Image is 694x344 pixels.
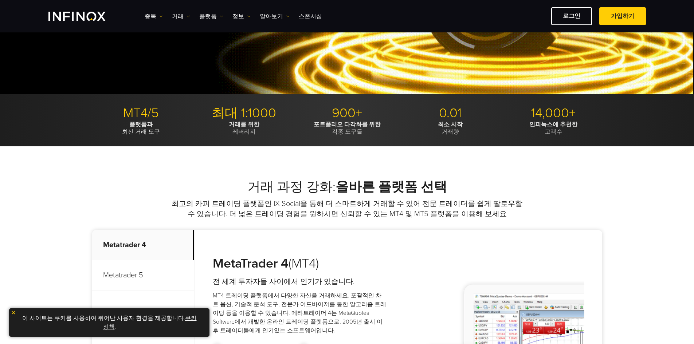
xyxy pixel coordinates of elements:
[599,7,646,25] a: 가입하기
[505,105,602,121] p: 14,000+
[129,121,153,128] strong: 플랫폼과
[92,121,190,135] p: 최신 거래 도구
[438,121,463,128] strong: 최소 시작
[92,260,194,290] p: Metatrader 5
[401,105,499,121] p: 0.01
[13,312,206,333] p: 이 사이트는 쿠키를 사용하여 뛰어난 사용자 환경을 제공합니다. .
[314,121,381,128] strong: 포트폴리오 다각화를 위한
[551,7,592,25] a: 로그인
[352,84,357,88] span: Go to slide 3
[529,121,577,128] strong: 인피녹스에 추천한
[195,121,293,135] p: 레버리지
[298,121,396,135] p: 각종 도구들
[299,12,322,21] a: 스폰서십
[213,277,387,287] h4: 전 세계 투자자들 사이에서 인기가 있습니다.
[260,12,290,21] a: 알아보기
[298,105,396,121] p: 900+
[229,121,259,128] strong: 거래를 위한
[213,256,387,272] h3: (MT4)
[11,310,16,315] img: yellow close icon
[92,179,602,195] h2: 거래 과정 강화:
[213,291,387,335] p: MT4 트레이딩 플랫폼에서 다양한 자산을 거래하세요. 포괄적인 차트 옵션, 기술적 분석 도구, 전문가 어드바이저를 통한 알고리즘 트레이딩 등을 이용할 수 있습니다. 메타트레이...
[336,179,447,195] strong: 올바른 플랫폼 선택
[345,84,349,88] span: Go to slide 2
[92,230,194,260] p: Metatrader 4
[505,121,602,135] p: 고객수
[338,84,342,88] span: Go to slide 1
[172,12,190,21] a: 거래
[199,12,223,21] a: 플랫폼
[145,12,163,21] a: 종목
[401,121,499,135] p: 거래량
[170,199,524,219] p: 최고의 카피 트레이딩 플랫폼인 IX Social을 통해 더 스마트하게 거래할 수 있어 전문 트레이더를 쉽게 팔로우할 수 있습니다. 더 넓은 트레이딩 경험을 원하시면 신뢰할 수...
[48,12,123,21] a: INFINOX Logo
[213,256,289,271] strong: MetaTrader 4
[92,105,190,121] p: MT4/5
[232,12,251,21] a: 정보
[195,105,293,121] p: 최대 1:1000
